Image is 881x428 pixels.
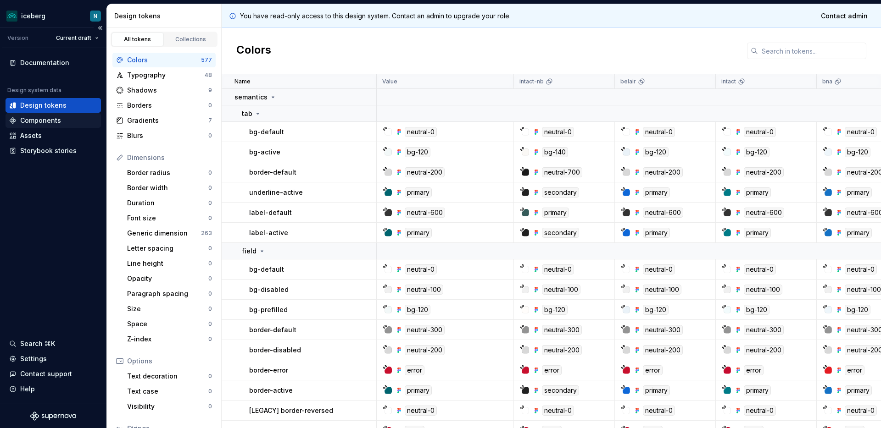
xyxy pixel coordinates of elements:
div: primary [405,228,432,238]
a: Blurs0 [112,128,216,143]
div: primary [845,187,872,198]
div: 0 [208,214,212,222]
div: neutral-0 [744,406,776,416]
div: primary [643,228,670,238]
div: Typography [127,71,205,80]
p: label-default [249,208,292,217]
input: Search in tokens... [758,43,866,59]
div: primary [845,385,872,395]
div: primary [744,385,771,395]
div: iceberg [21,11,45,21]
div: error [845,365,864,375]
p: intact-nb [519,78,544,85]
div: Colors [127,55,201,65]
div: neutral-200 [643,345,683,355]
svg: Supernova Logo [30,412,76,421]
div: Text decoration [127,372,208,381]
div: primary [744,187,771,198]
button: Help [6,382,101,396]
div: Letter spacing [127,244,208,253]
button: Search ⌘K [6,336,101,351]
div: secondary [542,228,579,238]
a: Visibility0 [123,399,216,414]
div: error [542,365,562,375]
div: neutral-0 [405,264,437,274]
div: Duration [127,198,208,208]
div: 0 [208,184,212,192]
a: Paragraph spacing0 [123,286,216,301]
div: neutral-0 [643,406,675,416]
img: 418c6d47-6da6-4103-8b13-b5999f8989a1.png [6,11,17,22]
button: Collapse sidebar [94,22,106,34]
p: border-error [249,366,288,375]
div: Components [20,116,61,125]
a: Font size0 [123,211,216,225]
div: secondary [542,187,579,198]
div: neutral-0 [405,127,437,137]
div: Line height [127,259,208,268]
div: bg-120 [845,305,870,315]
a: Design tokens [6,98,101,113]
div: Assets [20,131,42,140]
div: All tokens [115,36,161,43]
a: Text case0 [123,384,216,399]
a: Components [6,113,101,128]
p: Name [234,78,251,85]
div: bg-120 [542,305,568,315]
a: Settings [6,351,101,366]
div: Contact support [20,369,72,379]
div: error [744,365,764,375]
div: neutral-600 [405,208,445,218]
div: Opacity [127,274,208,283]
p: label-active [249,228,288,237]
div: neutral-700 [542,167,582,177]
div: 0 [208,132,212,139]
div: bg-120 [744,147,769,157]
div: primary [845,228,872,238]
div: secondary [542,385,579,395]
p: semantics [234,93,268,102]
div: Dimensions [127,153,212,162]
a: Typography48 [112,68,216,82]
div: neutral-300 [405,325,445,335]
div: error [405,365,424,375]
p: Value [382,78,397,85]
div: neutral-200 [405,167,445,177]
div: Collections [168,36,214,43]
div: neutral-100 [643,285,681,295]
p: bna [822,78,832,85]
div: 0 [208,245,212,252]
div: 0 [208,335,212,343]
p: border-disabled [249,346,301,355]
div: neutral-0 [542,406,574,416]
span: Contact admin [821,11,868,21]
div: neutral-300 [744,325,784,335]
div: Shadows [127,86,208,95]
div: 0 [208,169,212,176]
div: neutral-200 [744,167,784,177]
span: Current draft [56,34,91,42]
div: primary [542,208,569,218]
a: Documentation [6,55,101,70]
button: icebergN [2,6,105,26]
div: 0 [208,403,212,410]
p: bg-prefilled [249,305,288,314]
div: Search ⌘K [20,339,55,348]
div: Paragraph spacing [127,289,208,298]
div: primary [405,385,432,395]
div: bg-120 [744,305,769,315]
div: neutral-600 [744,208,784,218]
div: Visibility [127,402,208,411]
div: 0 [208,373,212,380]
div: Border width [127,183,208,192]
div: 7 [208,117,212,124]
div: N [94,12,97,20]
p: You have read-only access to this design system. Contact an admin to upgrade your role. [240,11,511,21]
div: neutral-300 [643,325,683,335]
button: Current draft [52,32,103,44]
button: Contact support [6,367,101,381]
a: Line height0 [123,256,216,271]
div: neutral-300 [542,325,582,335]
a: Borders0 [112,98,216,113]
